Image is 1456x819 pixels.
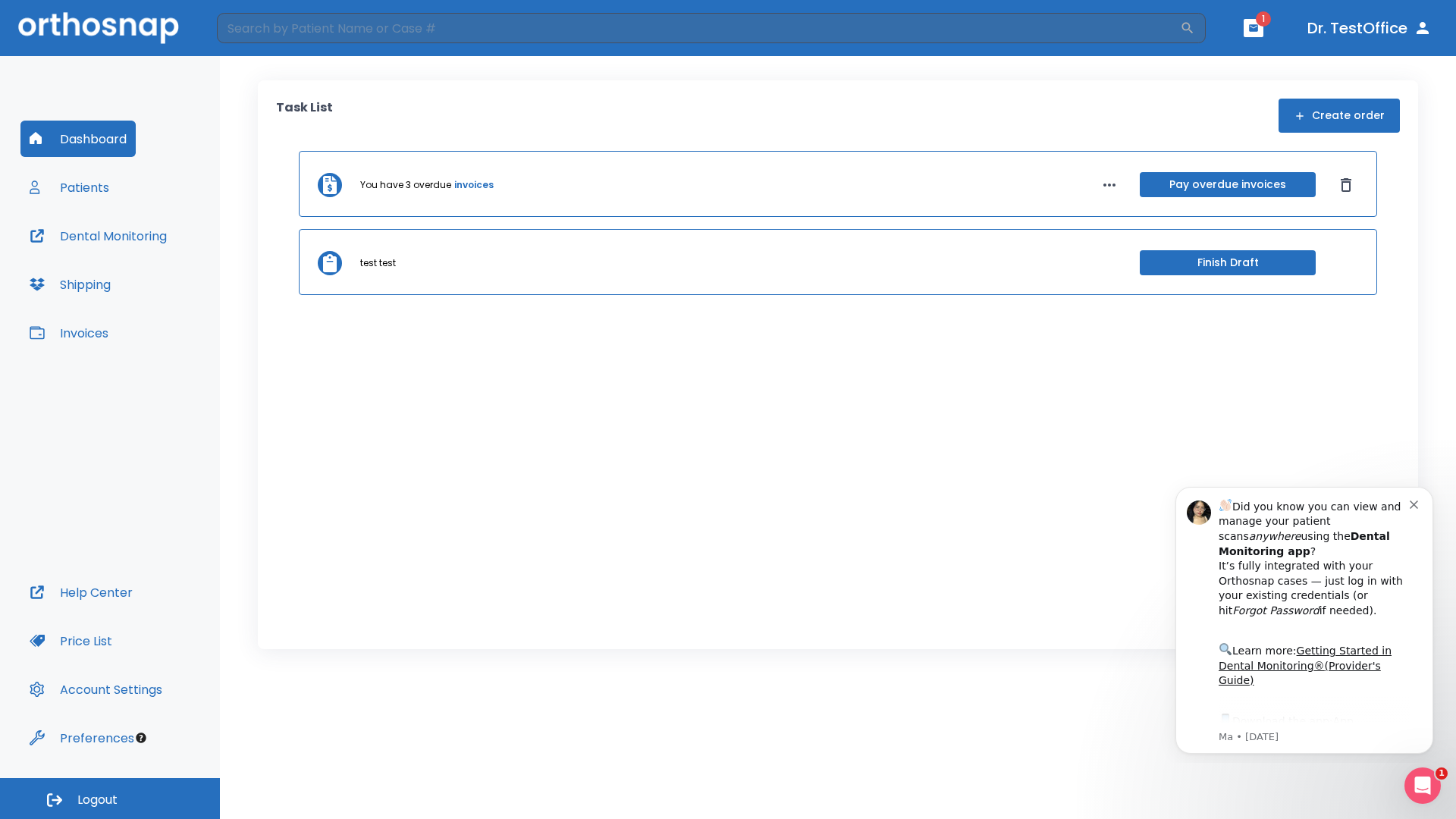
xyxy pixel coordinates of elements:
[20,315,118,351] button: Invoices
[1256,11,1271,27] span: 1
[20,266,120,303] button: Shipping
[20,623,121,659] button: Price List
[454,178,494,192] a: invoices
[276,99,333,133] p: Task List
[20,169,118,206] button: Patients
[20,720,143,756] button: Preferences
[1301,14,1438,42] button: Dr. TestOffice
[66,238,257,315] div: Download the app: | ​ Let us know if you need help getting started!
[20,218,176,254] button: Dental Monitoring
[77,792,118,808] span: Logout
[360,256,396,270] p: test test
[1153,473,1456,763] iframe: Intercom notifications message
[1334,173,1358,197] button: Dismiss
[360,178,451,192] p: You have 3 overdue
[20,574,142,610] button: Help Center
[66,242,201,269] a: App Store
[217,13,1180,43] input: Search by Patient Name or Case #
[1404,767,1441,804] iframe: Intercom live chat
[134,731,148,745] div: Tooltip anchor
[20,671,171,708] button: Account Settings
[1140,250,1316,275] button: Finish Draft
[18,12,179,43] img: Orthosnap
[1140,172,1316,197] button: Pay overdue invoices
[1436,767,1448,780] span: 1
[20,121,136,157] button: Dashboard
[66,257,257,271] p: Message from Ma, sent 7w ago
[257,24,269,36] button: Dismiss notification
[1279,99,1400,133] button: Create order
